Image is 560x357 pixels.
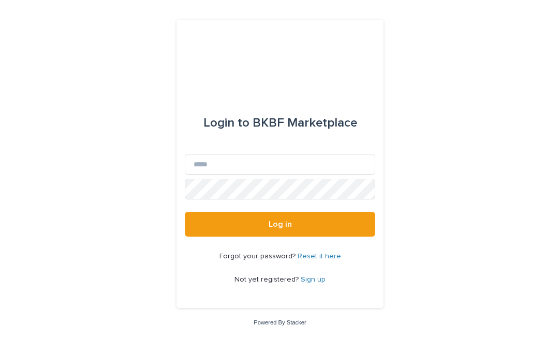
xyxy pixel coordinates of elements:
a: Sign up [301,276,326,283]
div: BKBF Marketplace [203,108,357,137]
span: Not yet registered? [234,276,301,283]
button: Log in [185,212,375,237]
img: l65f3yHPToSKODuEVUav [228,44,332,75]
span: Log in [269,220,292,228]
a: Powered By Stacker [254,319,306,325]
span: Forgot your password? [219,253,298,260]
span: Login to [203,117,249,129]
a: Reset it here [298,253,341,260]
